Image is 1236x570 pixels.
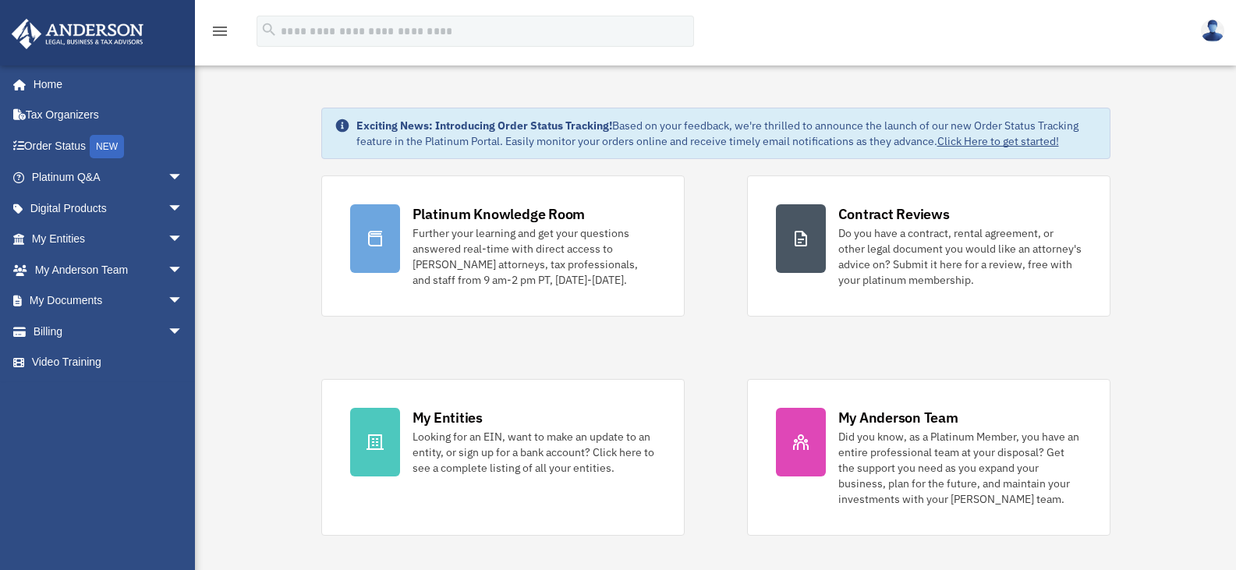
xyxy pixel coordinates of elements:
[356,118,1097,149] div: Based on your feedback, we're thrilled to announce the launch of our new Order Status Tracking fe...
[168,316,199,348] span: arrow_drop_down
[11,130,207,162] a: Order StatusNEW
[413,429,656,476] div: Looking for an EIN, want to make an update to an entity, or sign up for a bank account? Click her...
[211,22,229,41] i: menu
[321,379,685,536] a: My Entities Looking for an EIN, want to make an update to an entity, or sign up for a bank accoun...
[11,316,207,347] a: Billingarrow_drop_down
[11,254,207,285] a: My Anderson Teamarrow_drop_down
[90,135,124,158] div: NEW
[413,408,483,427] div: My Entities
[11,69,199,100] a: Home
[11,162,207,193] a: Platinum Q&Aarrow_drop_down
[413,225,656,288] div: Further your learning and get your questions answered real-time with direct access to [PERSON_NAM...
[838,429,1082,507] div: Did you know, as a Platinum Member, you have an entire professional team at your disposal? Get th...
[747,175,1110,317] a: Contract Reviews Do you have a contract, rental agreement, or other legal document you would like...
[168,224,199,256] span: arrow_drop_down
[168,193,199,225] span: arrow_drop_down
[11,224,207,255] a: My Entitiesarrow_drop_down
[1201,19,1224,42] img: User Pic
[168,162,199,194] span: arrow_drop_down
[838,408,958,427] div: My Anderson Team
[11,193,207,224] a: Digital Productsarrow_drop_down
[747,379,1110,536] a: My Anderson Team Did you know, as a Platinum Member, you have an entire professional team at your...
[211,27,229,41] a: menu
[937,134,1059,148] a: Click Here to get started!
[11,100,207,131] a: Tax Organizers
[838,204,950,224] div: Contract Reviews
[11,285,207,317] a: My Documentsarrow_drop_down
[838,225,1082,288] div: Do you have a contract, rental agreement, or other legal document you would like an attorney's ad...
[168,254,199,286] span: arrow_drop_down
[168,285,199,317] span: arrow_drop_down
[356,119,612,133] strong: Exciting News: Introducing Order Status Tracking!
[7,19,148,49] img: Anderson Advisors Platinum Portal
[413,204,586,224] div: Platinum Knowledge Room
[11,347,207,378] a: Video Training
[321,175,685,317] a: Platinum Knowledge Room Further your learning and get your questions answered real-time with dire...
[260,21,278,38] i: search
